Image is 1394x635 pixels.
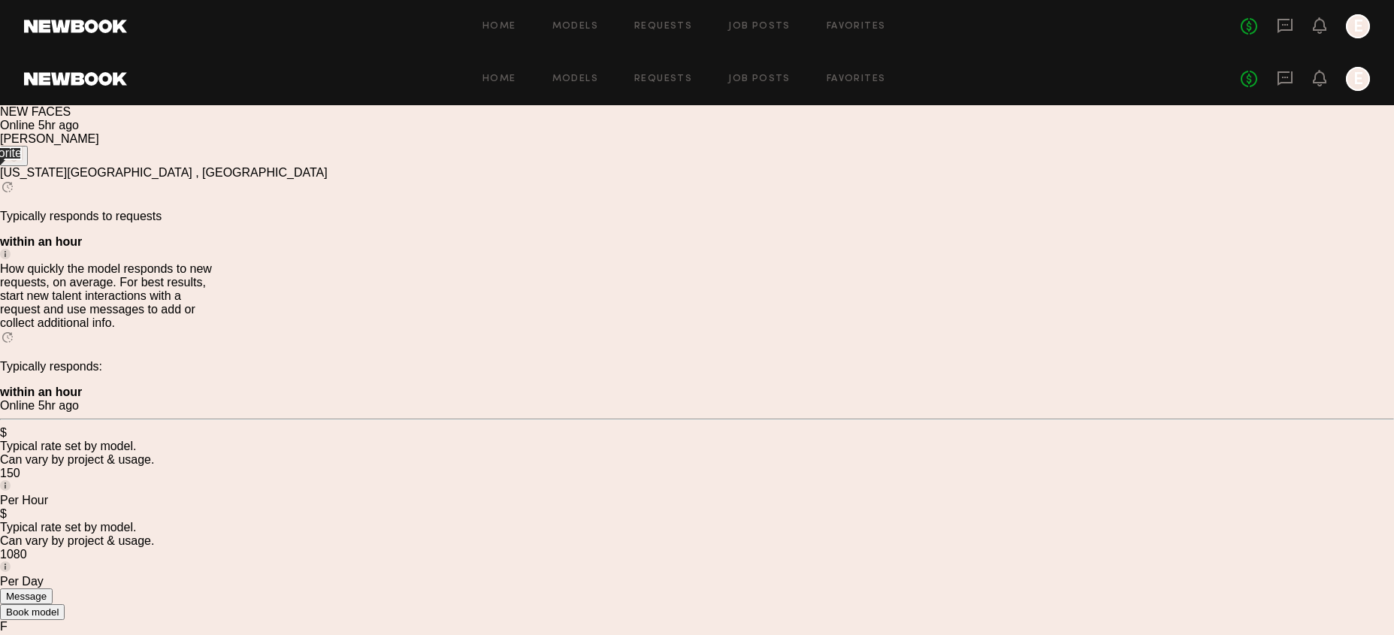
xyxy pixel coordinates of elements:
a: Home [482,74,516,84]
a: Models [552,22,598,32]
a: E [1346,14,1370,38]
a: Favorites [827,22,886,32]
a: Models [552,74,598,84]
a: Job Posts [728,22,791,32]
a: E [1346,67,1370,91]
a: Requests [634,22,692,32]
a: Favorites [827,74,886,84]
a: Requests [634,74,692,84]
a: Home [482,22,516,32]
a: Job Posts [728,74,791,84]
